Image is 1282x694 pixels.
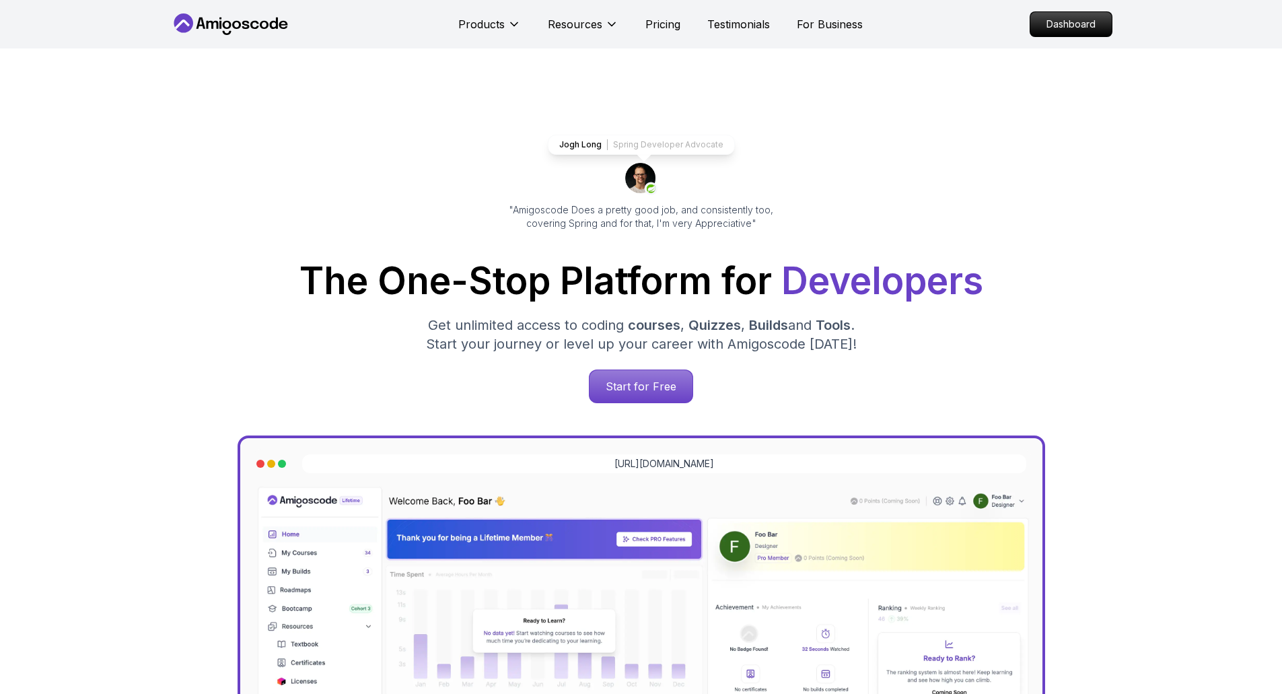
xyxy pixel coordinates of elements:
[548,16,618,43] button: Resources
[781,258,983,303] span: Developers
[491,203,792,230] p: "Amigoscode Does a pretty good job, and consistently too, covering Spring and for that, I'm very ...
[625,163,657,195] img: josh long
[181,263,1102,300] h1: The One-Stop Platform for
[613,139,723,150] p: Spring Developer Advocate
[458,16,521,43] button: Products
[816,317,851,333] span: Tools
[1030,12,1112,36] p: Dashboard
[614,457,714,471] a: [URL][DOMAIN_NAME]
[645,16,680,32] a: Pricing
[749,317,788,333] span: Builds
[589,370,693,403] a: Start for Free
[415,316,867,353] p: Get unlimited access to coding , , and . Start your journey or level up your career with Amigosco...
[1030,11,1112,37] a: Dashboard
[590,370,692,403] p: Start for Free
[458,16,505,32] p: Products
[688,317,741,333] span: Quizzes
[707,16,770,32] a: Testimonials
[559,139,602,150] p: Jogh Long
[548,16,602,32] p: Resources
[628,317,680,333] span: courses
[797,16,863,32] a: For Business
